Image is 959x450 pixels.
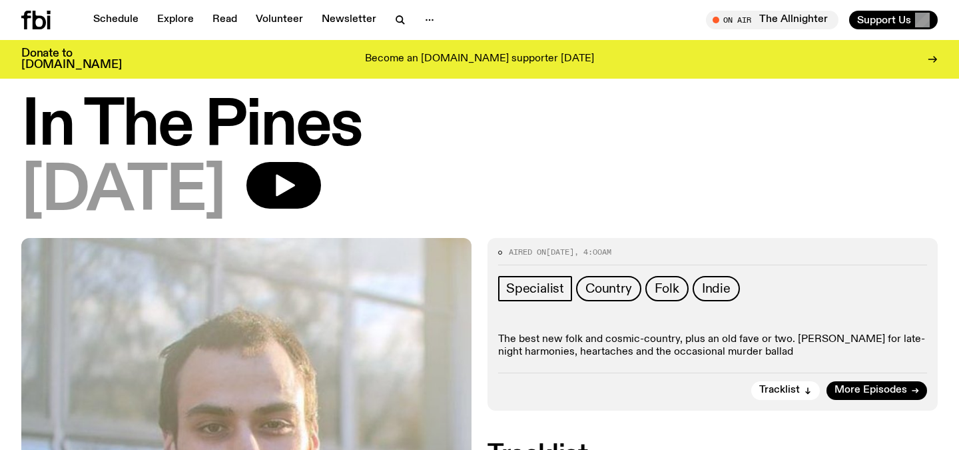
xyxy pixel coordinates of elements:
[702,281,731,296] span: Indie
[21,97,938,157] h1: In The Pines
[498,276,572,301] a: Specialist
[706,11,838,29] button: On AirThe Allnighter
[857,14,911,26] span: Support Us
[849,11,938,29] button: Support Us
[576,276,641,301] a: Country
[85,11,147,29] a: Schedule
[149,11,202,29] a: Explore
[498,333,927,359] p: The best new folk and cosmic-country, plus an old fave or two. [PERSON_NAME] for late-night harmo...
[21,162,225,222] span: [DATE]
[759,385,800,395] span: Tracklist
[751,381,820,400] button: Tracklist
[834,385,907,395] span: More Episodes
[546,247,574,257] span: [DATE]
[826,381,927,400] a: More Episodes
[509,247,546,257] span: Aired on
[248,11,311,29] a: Volunteer
[21,48,122,71] h3: Donate to [DOMAIN_NAME]
[314,11,384,29] a: Newsletter
[204,11,245,29] a: Read
[655,281,679,296] span: Folk
[574,247,611,257] span: , 4:00am
[693,276,740,301] a: Indie
[645,276,689,301] a: Folk
[365,53,594,65] p: Become an [DOMAIN_NAME] supporter [DATE]
[506,281,564,296] span: Specialist
[585,281,632,296] span: Country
